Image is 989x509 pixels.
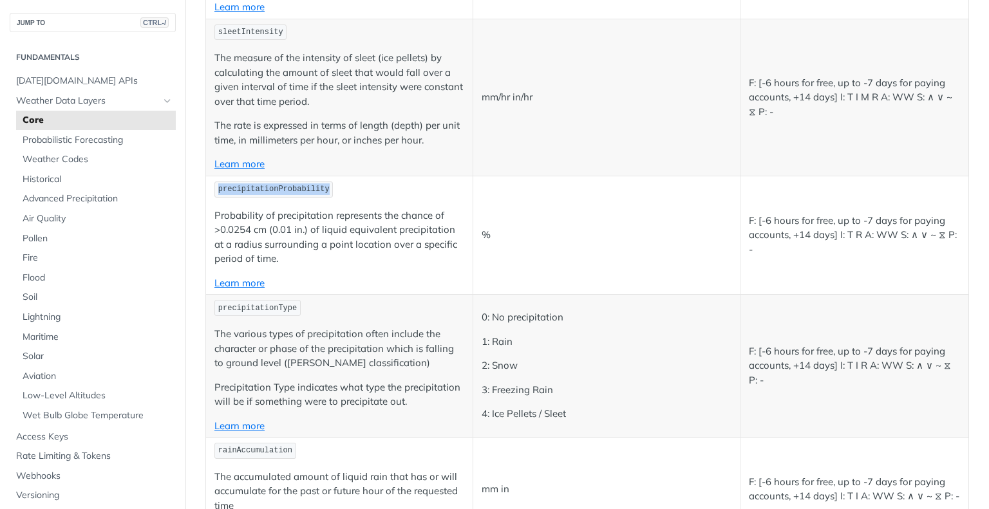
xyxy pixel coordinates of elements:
[16,450,173,463] span: Rate Limiting & Tokens
[23,153,173,166] span: Weather Codes
[23,389,173,402] span: Low-Level Altitudes
[16,406,176,425] a: Wet Bulb Globe Temperature
[23,350,173,363] span: Solar
[10,427,176,447] a: Access Keys
[218,446,292,455] span: rainAccumulation
[16,248,176,268] a: Fire
[23,331,173,344] span: Maritime
[16,489,173,502] span: Versioning
[16,95,159,107] span: Weather Data Layers
[23,114,173,127] span: Core
[482,358,731,373] p: 2: Snow
[218,28,283,37] span: sleetIntensity
[16,268,176,288] a: Flood
[23,252,173,264] span: Fire
[16,308,176,327] a: Lightning
[214,380,464,409] p: Precipitation Type indicates what type the precipitation will be if something were to precipitate...
[16,75,173,88] span: [DATE][DOMAIN_NAME] APIs
[214,277,265,289] a: Learn more
[482,310,731,325] p: 0: No precipitation
[162,96,173,106] button: Hide subpages for Weather Data Layers
[16,229,176,248] a: Pollen
[16,150,176,169] a: Weather Codes
[16,430,173,443] span: Access Keys
[16,288,176,307] a: Soil
[16,470,173,483] span: Webhooks
[10,13,176,32] button: JUMP TOCTRL-/
[10,467,176,486] a: Webhooks
[140,17,169,28] span: CTRL-/
[23,134,173,147] span: Probabilistic Forecasting
[482,228,731,243] p: %
[23,212,173,225] span: Air Quality
[214,158,265,170] a: Learn more
[23,173,173,186] span: Historical
[23,291,173,304] span: Soil
[482,90,731,105] p: mm/hr in/hr
[749,214,961,257] p: F: [-6 hours for free, up to -7 days for paying accounts, +14 days] I: T R A: WW S: ∧ ∨ ~ ⧖ P: -
[10,486,176,505] a: Versioning
[482,482,731,497] p: mm in
[10,51,176,63] h2: Fundamentals
[214,208,464,266] p: Probability of precipitation represents the chance of >0.0254 cm (0.01 in.) of liquid equivalent ...
[482,383,731,398] p: 3: Freezing Rain
[23,311,173,324] span: Lightning
[16,347,176,366] a: Solar
[214,51,464,109] p: The measure of the intensity of sleet (ice pellets) by calculating the amount of sleet that would...
[16,131,176,150] a: Probabilistic Forecasting
[218,185,330,194] span: precipitationProbability
[10,91,176,111] a: Weather Data LayersHide subpages for Weather Data Layers
[10,447,176,466] a: Rate Limiting & Tokens
[16,209,176,228] a: Air Quality
[23,370,173,383] span: Aviation
[16,111,176,130] a: Core
[16,170,176,189] a: Historical
[23,232,173,245] span: Pollen
[214,118,464,147] p: The rate is expressed in terms of length (depth) per unit time, in millimeters per hour, or inche...
[23,409,173,422] span: Wet Bulb Globe Temperature
[23,272,173,284] span: Flood
[482,407,731,421] p: 4: Ice Pellets / Sleet
[16,386,176,405] a: Low-Level Altitudes
[749,76,961,120] p: F: [-6 hours for free, up to -7 days for paying accounts, +14 days] I: T I M R A: WW S: ∧ ∨ ~ ⧖ P: -
[214,420,265,432] a: Learn more
[10,71,176,91] a: [DATE][DOMAIN_NAME] APIs
[214,327,464,371] p: The various types of precipitation often include the character or phase of the precipitation whic...
[482,335,731,349] p: 1: Rain
[749,475,961,504] p: F: [-6 hours for free, up to -7 days for paying accounts, +14 days] I: T I A: WW S: ∧ ∨ ~ ⧖ P: -
[218,304,297,313] span: precipitationType
[16,328,176,347] a: Maritime
[23,192,173,205] span: Advanced Precipitation
[16,189,176,208] a: Advanced Precipitation
[749,344,961,388] p: F: [-6 hours for free, up to -7 days for paying accounts, +14 days] I: T I R A: WW S: ∧ ∨ ~ ⧖ P: -
[214,1,265,13] a: Learn more
[16,367,176,386] a: Aviation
